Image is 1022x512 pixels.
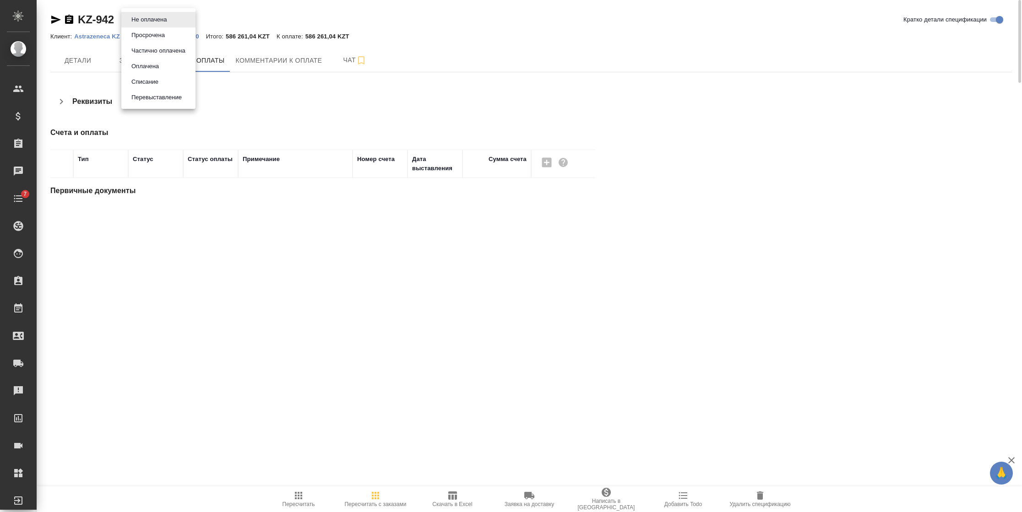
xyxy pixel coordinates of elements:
button: Не оплачена [129,15,169,25]
button: Оплачена [129,61,162,71]
button: Перевыставление [129,92,185,102]
button: Списание [129,77,161,87]
button: Частично оплачена [129,46,188,56]
button: Просрочена [129,30,168,40]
